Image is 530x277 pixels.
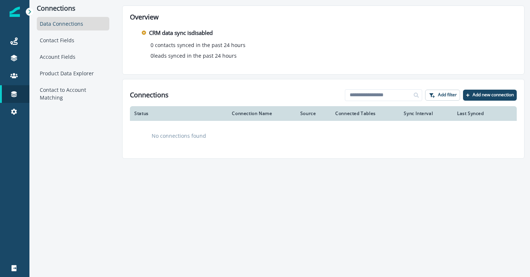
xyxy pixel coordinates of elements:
div: Data Connections [37,17,109,30]
div: Last Synced [457,111,498,116]
div: Connection Name [232,111,291,116]
div: Source [300,111,327,116]
p: CRM data sync is disabled [149,29,213,37]
p: Add new connection [473,92,514,97]
div: Connected Tables [335,111,395,116]
h1: Connections [130,91,169,99]
div: Contact to Account Matching [37,83,109,104]
img: Inflection [10,7,20,17]
h2: Overview [130,13,517,21]
p: 0 contacts synced in the past 24 hours [151,41,245,49]
button: Add new connection [463,90,517,101]
button: Add filter [425,90,460,101]
p: 0 leads synced in the past 24 hours [151,52,237,60]
div: Status [134,111,223,116]
div: Contact Fields [37,33,109,47]
div: Product Data Explorer [37,66,109,80]
div: Sync Interval [404,111,448,116]
div: Account Fields [37,50,109,64]
p: Add filter [438,92,457,97]
div: No connections found [139,127,219,145]
p: Connections [37,4,109,12]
